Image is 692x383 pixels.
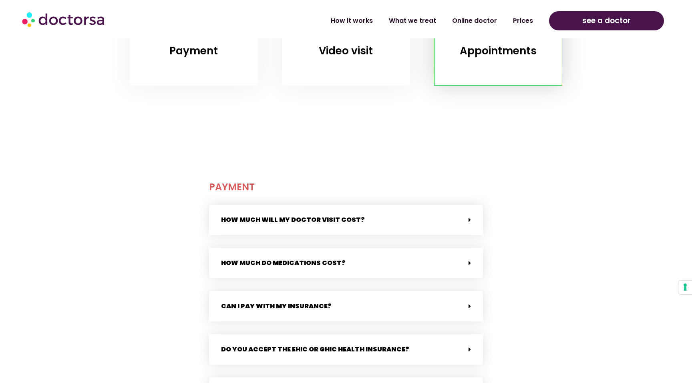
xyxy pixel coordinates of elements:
[678,281,692,294] button: Your consent preferences for tracking technologies
[323,12,381,30] a: How it works
[221,258,346,267] a: How much do medications cost?
[209,248,483,278] div: How much do medications cost?
[444,12,505,30] a: Online doctor
[209,334,483,365] div: Do you accept the EHIC or GHIC health insurance?
[221,215,365,224] a: How much will my doctor visit cost?
[221,345,409,354] a: Do you accept the EHIC or GHIC health insurance?
[549,11,664,30] a: see a doctor
[169,44,218,58] a: Payment
[460,44,537,58] a: Appointments
[582,14,631,27] span: see a doctor
[505,12,541,30] a: Prices
[209,291,483,321] div: Can I pay with my insurance?
[180,12,541,30] nav: Menu
[209,205,483,235] div: How much will my doctor visit cost?
[209,178,483,197] h2: payment
[319,44,373,58] a: Video visit
[381,12,444,30] a: What we treat
[221,301,332,311] a: Can I pay with my insurance?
